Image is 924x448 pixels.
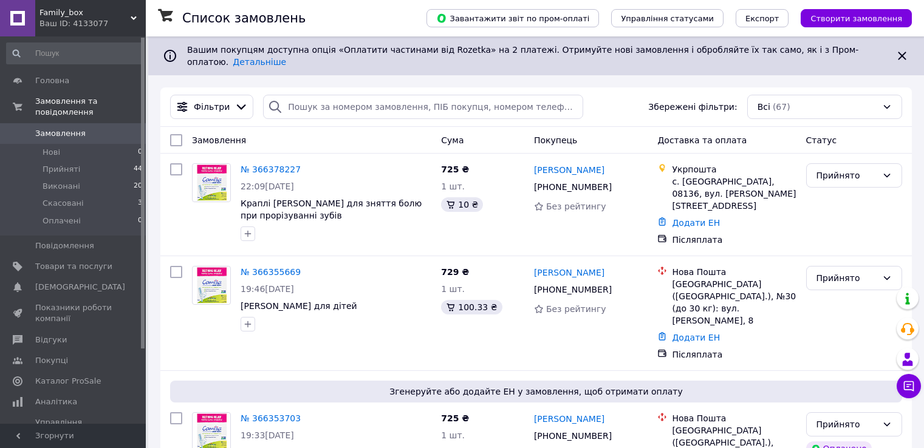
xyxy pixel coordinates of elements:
[534,164,604,176] a: [PERSON_NAME]
[241,413,301,423] a: № 366353703
[789,13,912,22] a: Створити замовлення
[806,135,837,145] span: Статус
[35,355,68,366] span: Покупці
[241,165,301,174] a: № 366378227
[233,57,286,67] a: Детальніше
[436,13,589,24] span: Завантажити звіт по пром-оплаті
[816,169,877,182] div: Прийнято
[441,430,465,440] span: 1 шт.
[532,427,614,444] div: [PHONE_NUMBER]
[192,135,246,145] span: Замовлення
[138,147,142,158] span: 0
[35,261,112,272] span: Товари та послуги
[441,284,465,294] span: 1 шт.
[758,101,770,113] span: Всі
[534,135,577,145] span: Покупець
[532,178,614,195] div: [PHONE_NUMBER]
[441,197,483,212] div: 10 ₴
[35,128,86,139] span: Замовлення
[138,216,142,226] span: 0
[138,198,142,209] span: 3
[187,45,858,67] span: Вашим покупцям доступна опція «Оплатити частинами від Rozetka» на 2 платежі. Отримуйте нові замов...
[134,181,142,192] span: 20
[194,164,230,202] img: Фото товару
[241,430,294,440] span: 19:33[DATE]
[43,164,80,175] span: Прийняті
[35,334,67,345] span: Відгуки
[657,135,747,145] span: Доставка та оплата
[194,266,230,304] img: Фото товару
[426,9,599,27] button: Завантажити звіт по пром-оплаті
[672,348,796,361] div: Післяплата
[736,9,789,27] button: Експорт
[441,182,465,191] span: 1 шт.
[35,376,101,387] span: Каталог ProSale
[810,14,902,23] span: Створити замовлення
[241,199,422,220] a: Краплі [PERSON_NAME] для зняття болю при прорізуванні зубів
[534,413,604,425] a: [PERSON_NAME]
[672,218,720,228] a: Додати ЕН
[241,267,301,277] a: № 366355669
[192,266,231,305] a: Фото товару
[672,163,796,175] div: Укрпошта
[35,96,146,118] span: Замовлення та повідомлення
[35,75,69,86] span: Головна
[816,418,877,431] div: Прийнято
[534,266,604,279] a: [PERSON_NAME]
[648,101,737,113] span: Збережені фільтри:
[546,304,606,314] span: Без рейтингу
[672,278,796,327] div: [GEOGRAPHIC_DATA] ([GEOGRAPHIC_DATA].), №30 (до 30 кг): вул. [PERSON_NAME], 8
[194,101,230,113] span: Фільтри
[39,18,146,29] div: Ваш ID: 4133077
[43,216,81,226] span: Оплачені
[134,164,142,175] span: 44
[241,284,294,294] span: 19:46[DATE]
[672,412,796,424] div: Нова Пошта
[192,163,231,202] a: Фото товару
[672,175,796,212] div: с. [GEOGRAPHIC_DATA], 08136, вул. [PERSON_NAME][STREET_ADDRESS]
[773,102,790,112] span: (67)
[175,385,897,398] span: Згенеруйте або додайте ЕН у замовлення, щоб отримати оплату
[816,271,877,285] div: Прийнято
[441,165,469,174] span: 725 ₴
[35,417,112,439] span: Управління сайтом
[532,281,614,298] div: [PHONE_NUMBER]
[611,9,724,27] button: Управління статусами
[35,302,112,324] span: Показники роботи компанії
[241,182,294,191] span: 22:09[DATE]
[241,301,357,311] a: [PERSON_NAME] для дітей
[441,300,502,314] div: 100.33 ₴
[43,198,84,209] span: Скасовані
[35,240,94,251] span: Повідомлення
[6,42,143,64] input: Пошук
[43,181,80,192] span: Виконані
[745,14,779,23] span: Експорт
[35,396,77,407] span: Аналітика
[441,267,469,277] span: 729 ₴
[182,11,306,25] h1: Список замовлень
[897,374,921,398] button: Чат з покупцем
[39,7,131,18] span: Family_box
[672,333,720,342] a: Додати ЕН
[546,202,606,211] span: Без рейтингу
[35,282,125,293] span: [DEMOGRAPHIC_DATA]
[441,135,464,145] span: Cума
[801,9,912,27] button: Створити замовлення
[441,413,469,423] span: 725 ₴
[672,234,796,246] div: Післяплата
[672,266,796,278] div: Нова Пошта
[43,147,60,158] span: Нові
[263,95,583,119] input: Пошук за номером замовлення, ПІБ покупця, номером телефону, Email, номером накладної
[621,14,714,23] span: Управління статусами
